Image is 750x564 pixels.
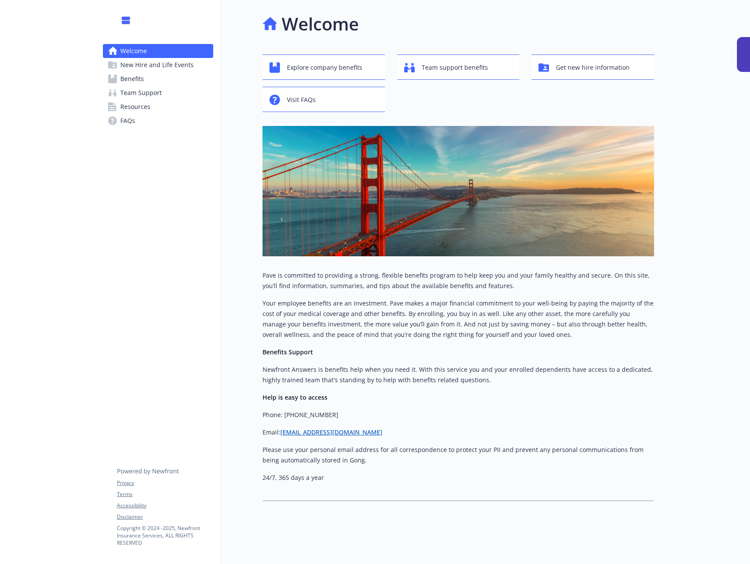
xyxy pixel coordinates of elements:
span: New Hire and Life Events [120,58,194,72]
p: 24/7, 365 days a year [262,472,654,483]
span: Benefits [120,72,144,86]
p: Email: [262,427,654,438]
span: Team support benefits [422,59,488,76]
strong: Help is easy to access [262,393,327,401]
p: Pave is committed to providing a strong, flexible benefits program to help keep you and your fami... [262,270,654,291]
strong: Benefits Support [262,348,313,356]
a: FAQs [103,114,213,128]
span: FAQs [120,114,135,128]
a: Resources [103,100,213,114]
button: Team support benefits [397,54,520,80]
span: Team Support [120,86,162,100]
a: Terms [117,490,213,498]
p: Newfront Answers is benefits help when you need it. With this service you and your enrolled depen... [262,364,654,385]
button: Explore company benefits [262,54,385,80]
a: Benefits [103,72,213,86]
p: Copyright © 2024 - 2025 , Newfront Insurance Services, ALL RIGHTS RESERVED [117,524,213,547]
p: Your employee benefits are an investment. Pave makes a major financial commitment to your well-be... [262,298,654,340]
a: Disclaimer [117,513,213,521]
button: Visit FAQs [262,87,385,112]
p: Please use your personal email address for all correspondence to protect your PII and prevent any... [262,445,654,465]
a: [EMAIL_ADDRESS][DOMAIN_NAME] [280,428,382,436]
a: Accessibility [117,502,213,510]
a: Team Support [103,86,213,100]
img: overview page banner [262,126,654,256]
button: Get new hire information [532,54,654,80]
h1: Welcome [282,11,359,37]
a: New Hire and Life Events [103,58,213,72]
a: Privacy [117,479,213,487]
span: Visit FAQs [287,92,316,108]
span: Get new hire information [556,59,630,76]
span: Resources [120,100,150,114]
a: Welcome [103,44,213,58]
p: Phone: [PHONE_NUMBER] [262,410,654,420]
span: Welcome [120,44,147,58]
span: Explore company benefits [287,59,362,76]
